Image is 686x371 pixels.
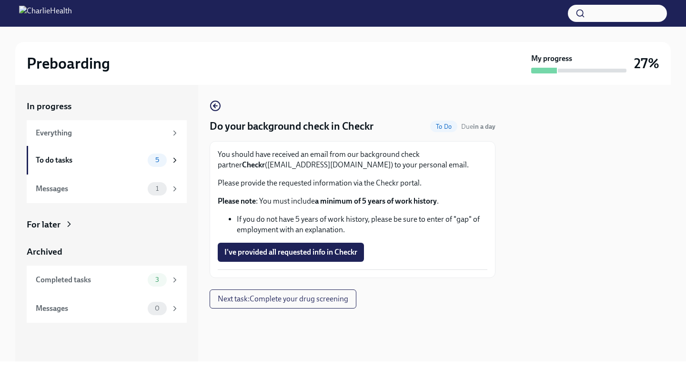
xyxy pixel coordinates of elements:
span: 3 [150,276,165,283]
span: 1 [150,185,164,192]
span: I've provided all requested info in Checkr [224,247,357,257]
h2: Preboarding [27,54,110,73]
a: Messages1 [27,175,187,203]
a: Messages0 [27,294,187,323]
li: If you do not have 5 years of work history, please be sure to enter of "gap" of employment with a... [237,214,487,235]
span: 0 [149,305,165,312]
span: 5 [150,156,165,164]
img: CharlieHealth [19,6,72,21]
div: For later [27,218,61,231]
p: Please provide the requested information via the Checkr portal. [218,178,487,188]
strong: My progress [531,53,572,64]
div: Messages [36,184,144,194]
a: In progress [27,100,187,113]
strong: Checkr [242,160,265,169]
div: To do tasks [36,155,144,165]
a: To do tasks5 [27,146,187,175]
a: Archived [27,246,187,258]
span: Next task : Complete your drug screening [218,294,348,304]
div: Completed tasks [36,275,144,285]
a: Completed tasks3 [27,266,187,294]
p: You should have received an email from our background check partner ([EMAIL_ADDRESS][DOMAIN_NAME]... [218,149,487,170]
span: Due [461,123,495,131]
div: Messages [36,303,144,314]
span: To Do [430,123,457,130]
a: For later [27,218,187,231]
strong: in a day [473,123,495,131]
h3: 27% [634,55,659,72]
div: Everything [36,128,167,138]
button: I've provided all requested info in Checkr [218,243,364,262]
strong: a minimum of 5 years of work history [315,196,437,206]
a: Everything [27,120,187,146]
strong: Please note [218,196,256,206]
h4: Do your background check in Checkr [210,119,373,134]
button: Next task:Complete your drug screening [210,289,356,309]
p: : You must include . [218,196,487,206]
span: October 17th, 2025 09:00 [461,122,495,131]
